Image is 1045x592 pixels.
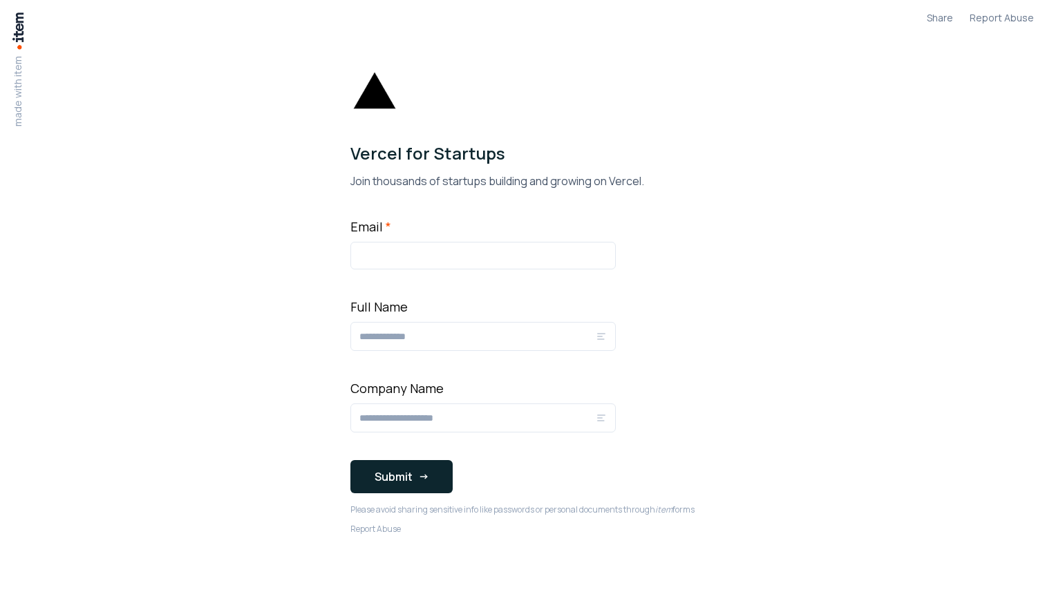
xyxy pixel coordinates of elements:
[350,524,401,535] a: Report Abuse
[11,56,25,126] p: made with item
[11,11,25,126] a: made with item
[350,298,408,315] label: Full Name
[927,11,953,25] button: Share
[350,142,695,164] h1: Vercel for Startups
[11,11,25,50] img: Item Brain Logo
[350,173,695,189] p: Join thousands of startups building and growing on Vercel.
[350,504,695,515] p: Please avoid sharing sensitive info like passwords or personal documents through forms
[655,504,672,515] span: item
[350,66,399,115] img: Form Logo
[350,218,391,235] label: Email
[350,380,444,397] label: Company Name
[970,11,1034,25] a: Report Abuse
[350,460,453,493] button: Submit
